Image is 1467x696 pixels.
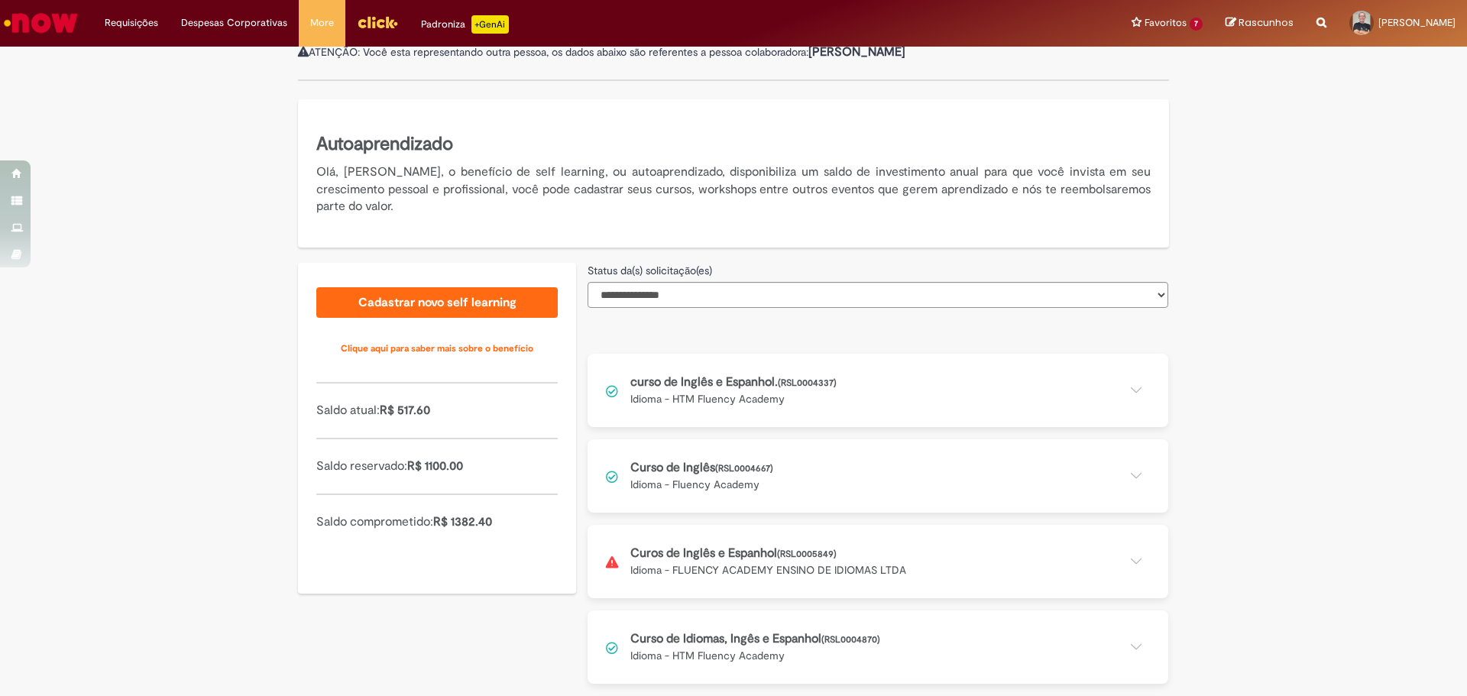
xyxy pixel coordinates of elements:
span: Requisições [105,15,158,31]
a: Clique aqui para saber mais sobre o benefício [316,333,558,364]
img: ServiceNow [2,8,80,38]
p: Olá, [PERSON_NAME], o benefício de self learning, ou autoaprendizado, disponibiliza um saldo de i... [316,163,1151,216]
span: Favoritos [1145,15,1187,31]
span: R$ 517.60 [380,403,430,418]
span: [PERSON_NAME] [1378,16,1456,29]
span: R$ 1100.00 [407,458,463,474]
label: Status da(s) solicitação(es) [588,263,712,278]
img: click_logo_yellow_360x200.png [357,11,398,34]
div: ATENÇÃO: Você esta representando outra pessoa, os dados abaixo são referentes a pessoa colaboradora: [298,24,1169,81]
span: 7 [1190,18,1203,31]
p: Saldo atual: [316,402,558,419]
a: Cadastrar novo self learning [316,287,558,318]
span: R$ 1382.40 [433,514,492,529]
b: [PERSON_NAME] [808,44,905,60]
span: Despesas Corporativas [181,15,287,31]
div: Padroniza [421,15,509,34]
span: Rascunhos [1239,15,1294,30]
span: More [310,15,334,31]
a: Rascunhos [1226,16,1294,31]
p: Saldo comprometido: [316,513,558,531]
p: +GenAi [471,15,509,34]
p: Saldo reservado: [316,458,558,475]
h5: Autoaprendizado [316,131,1151,157]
